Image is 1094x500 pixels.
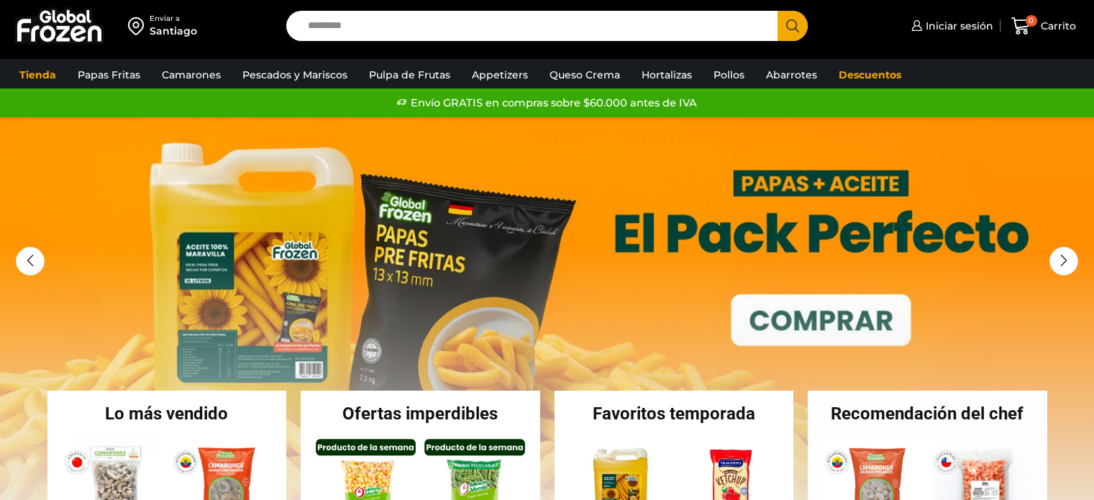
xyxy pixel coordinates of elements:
[778,11,808,41] button: Search button
[1037,19,1076,33] span: Carrito
[922,19,993,33] span: Iniciar sesión
[47,405,287,422] h2: Lo más vendido
[908,12,993,40] a: Iniciar sesión
[301,405,540,422] h2: Ofertas imperdibles
[155,61,228,88] a: Camarones
[12,61,63,88] a: Tienda
[759,61,824,88] a: Abarrotes
[70,61,147,88] a: Papas Fritas
[542,61,627,88] a: Queso Crema
[706,61,752,88] a: Pollos
[235,61,355,88] a: Pescados y Mariscos
[1026,15,1037,27] span: 0
[555,405,794,422] h2: Favoritos temporada
[150,24,197,38] div: Santiago
[808,405,1047,422] h2: Recomendación del chef
[150,14,197,24] div: Enviar a
[128,14,150,38] img: address-field-icon.svg
[362,61,457,88] a: Pulpa de Frutas
[831,61,908,88] a: Descuentos
[1008,9,1080,43] a: 0 Carrito
[634,61,699,88] a: Hortalizas
[465,61,535,88] a: Appetizers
